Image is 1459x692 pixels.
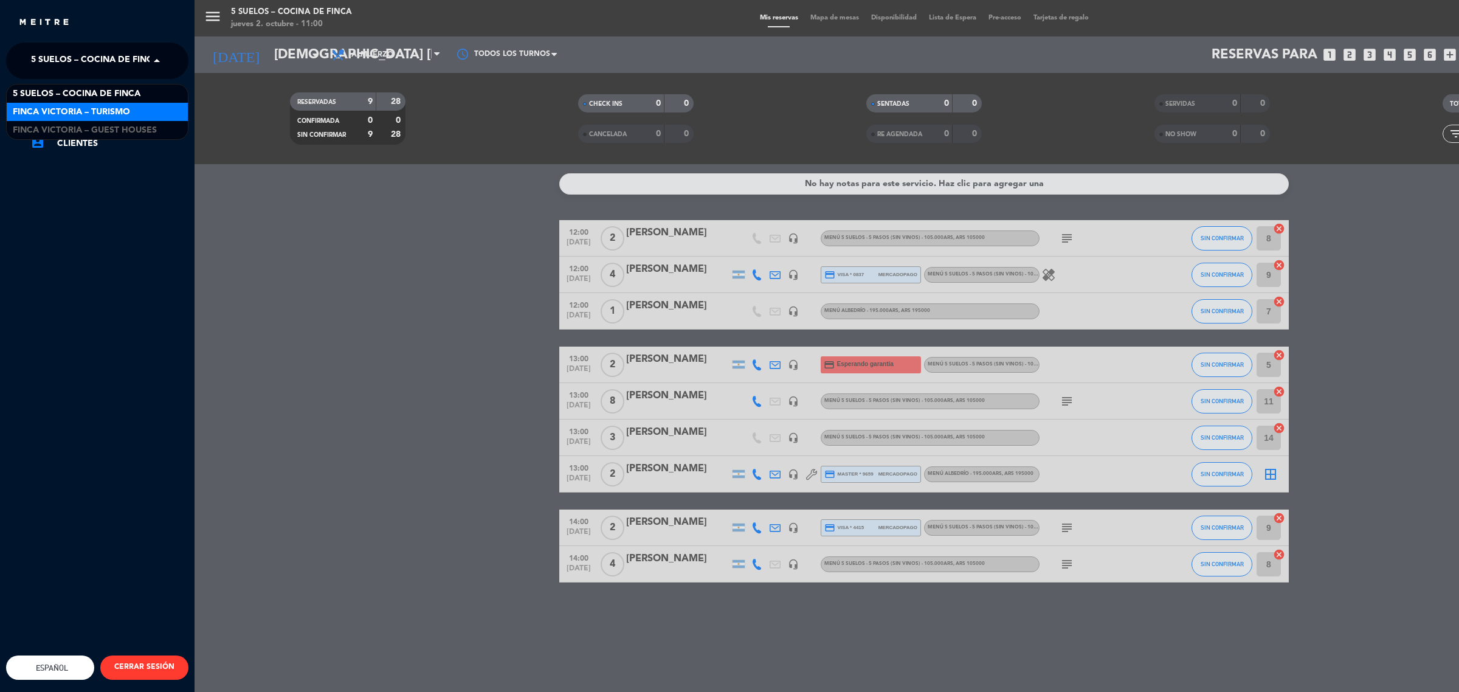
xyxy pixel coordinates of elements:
span: 5 SUELOS – COCINA DE FINCA [13,87,140,101]
button: CERRAR SESIÓN [100,656,188,680]
span: FINCA VICTORIA – GUEST HOUSES [13,123,157,137]
i: account_box [30,135,45,150]
span: Español [33,663,68,673]
span: FINCA VICTORIA – TURISMO [13,105,130,119]
img: MEITRE [18,18,70,27]
span: 5 SUELOS – COCINA DE FINCA [31,48,159,74]
a: account_boxClientes [30,136,188,151]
